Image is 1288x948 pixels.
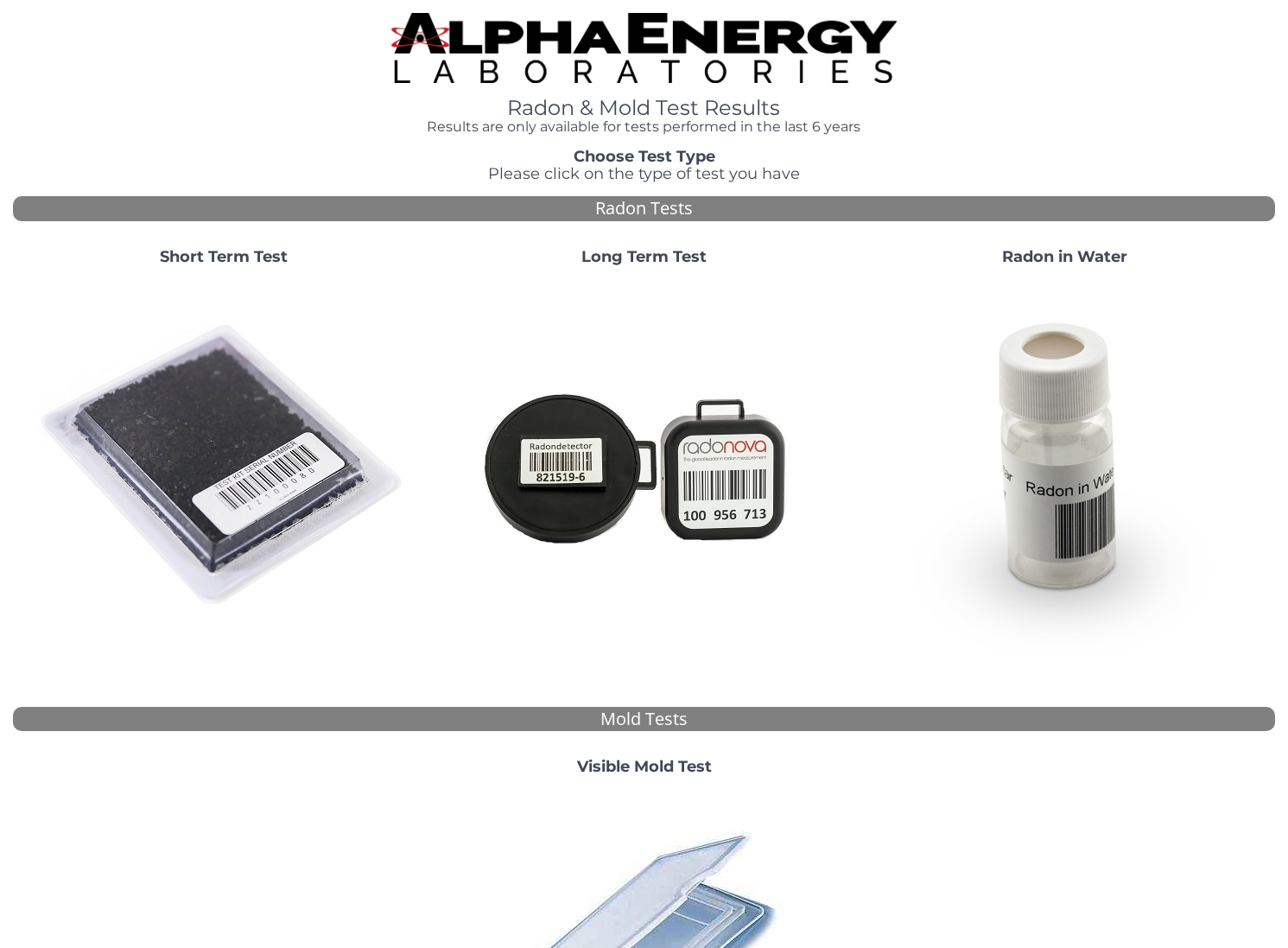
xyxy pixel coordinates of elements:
img: TightCrop.jpg [391,13,896,83]
img: ShortTerm.jpg [38,280,409,652]
h1: Radon & Mold Test Results [391,97,896,119]
div: Mold Tests [13,707,1275,732]
strong: Visible Mold Test [577,757,712,776]
div: Radon Tests [13,196,1275,221]
strong: Short Term Test [160,247,288,266]
strong: Radon in Water [1002,247,1127,266]
img: Radtrak2vsRadtrak3.jpg [459,280,830,652]
strong: Choose Test Type [574,147,715,166]
strong: Long Term Test [581,247,707,266]
span: Please click on the type of test you have [488,164,800,183]
img: RadoninWater.jpg [879,280,1251,652]
h4: Results are only available for tests performed in the last 6 years [391,119,896,135]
